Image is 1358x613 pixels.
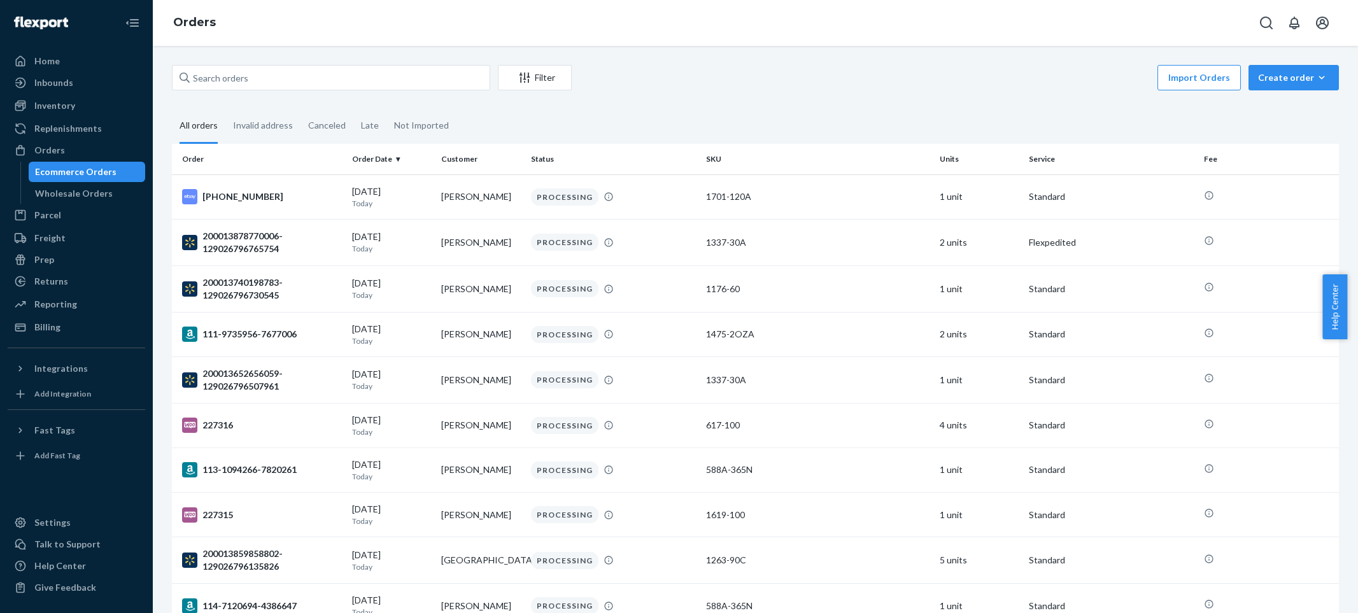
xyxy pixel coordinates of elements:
div: PROCESSING [531,371,598,388]
div: PROCESSING [531,234,598,251]
a: Help Center [8,556,145,576]
div: 588A-365N [706,600,930,612]
td: [PERSON_NAME] [436,174,526,219]
a: Home [8,51,145,71]
div: 227315 [182,507,342,523]
a: Reporting [8,294,145,314]
div: Parcel [34,209,61,222]
a: Parcel [8,205,145,225]
div: PROCESSING [531,552,598,569]
button: Talk to Support [8,534,145,554]
div: [PHONE_NUMBER] [182,189,342,204]
p: Today [352,426,432,437]
div: Wholesale Orders [35,187,113,200]
div: [DATE] [352,277,432,300]
button: Import Orders [1157,65,1241,90]
p: Today [352,335,432,346]
div: 113-1094266-7820261 [182,462,342,477]
div: Inventory [34,99,75,112]
td: 4 units [935,403,1024,447]
div: Invalid address [233,109,293,142]
td: 5 units [935,537,1024,584]
div: Integrations [34,362,88,375]
a: Billing [8,317,145,337]
div: [DATE] [352,458,432,482]
p: Standard [1029,600,1194,612]
a: Inbounds [8,73,145,93]
th: SKU [701,144,935,174]
td: [PERSON_NAME] [436,403,526,447]
div: 111-9735956-7677006 [182,327,342,342]
div: 200013859858802-129026796135826 [182,547,342,573]
div: Help Center [34,560,86,572]
a: Ecommerce Orders [29,162,146,182]
button: Open account menu [1310,10,1335,36]
div: Inbounds [34,76,73,89]
div: 200013652656059-129026796507961 [182,367,342,393]
div: [DATE] [352,503,432,526]
input: Search orders [172,65,490,90]
p: Flexpedited [1029,236,1194,249]
p: Today [352,381,432,391]
div: [DATE] [352,368,432,391]
a: Inventory [8,95,145,116]
a: Orders [8,140,145,160]
p: Standard [1029,509,1194,521]
button: Give Feedback [8,577,145,598]
p: Today [352,198,432,209]
a: Wholesale Orders [29,183,146,204]
div: Not Imported [394,109,449,142]
td: [PERSON_NAME] [436,265,526,312]
a: Add Fast Tag [8,446,145,466]
td: [PERSON_NAME] [436,356,526,403]
div: PROCESSING [531,506,598,523]
button: Help Center [1322,274,1347,339]
div: Ecommerce Orders [35,166,117,178]
a: Freight [8,228,145,248]
img: Flexport logo [14,17,68,29]
div: Add Fast Tag [34,450,80,461]
div: 1475-2OZA [706,328,930,341]
a: Returns [8,271,145,292]
div: [DATE] [352,414,432,437]
div: PROCESSING [531,188,598,206]
div: Reporting [34,298,77,311]
div: 1263-90C [706,554,930,567]
div: All orders [180,109,218,144]
p: Standard [1029,463,1194,476]
div: Customer [441,153,521,164]
button: Integrations [8,358,145,379]
div: [DATE] [352,323,432,346]
div: PROCESSING [531,326,598,343]
p: Standard [1029,328,1194,341]
div: 588A-365N [706,463,930,476]
td: [PERSON_NAME] [436,447,526,492]
div: Add Integration [34,388,91,399]
div: PROCESSING [531,462,598,479]
td: 1 unit [935,447,1024,492]
p: Standard [1029,283,1194,295]
td: 1 unit [935,174,1024,219]
div: Replenishments [34,122,102,135]
a: Orders [173,15,216,29]
a: Add Integration [8,384,145,404]
div: [DATE] [352,230,432,254]
div: Give Feedback [34,581,96,594]
div: 1619-100 [706,509,930,521]
th: Service [1024,144,1199,174]
div: 1337-30A [706,374,930,386]
th: Status [526,144,701,174]
div: Prep [34,253,54,266]
ol: breadcrumbs [163,4,226,41]
td: 1 unit [935,265,1024,312]
div: Billing [34,321,60,334]
div: [DATE] [352,549,432,572]
p: Today [352,471,432,482]
div: 200013878770006-129026796765754 [182,230,342,255]
div: Home [34,55,60,67]
a: Replenishments [8,118,145,139]
td: [PERSON_NAME] [436,219,526,265]
iframe: Opens a widget where you can chat to one of our agents [1277,575,1345,607]
td: [PERSON_NAME] [436,493,526,537]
